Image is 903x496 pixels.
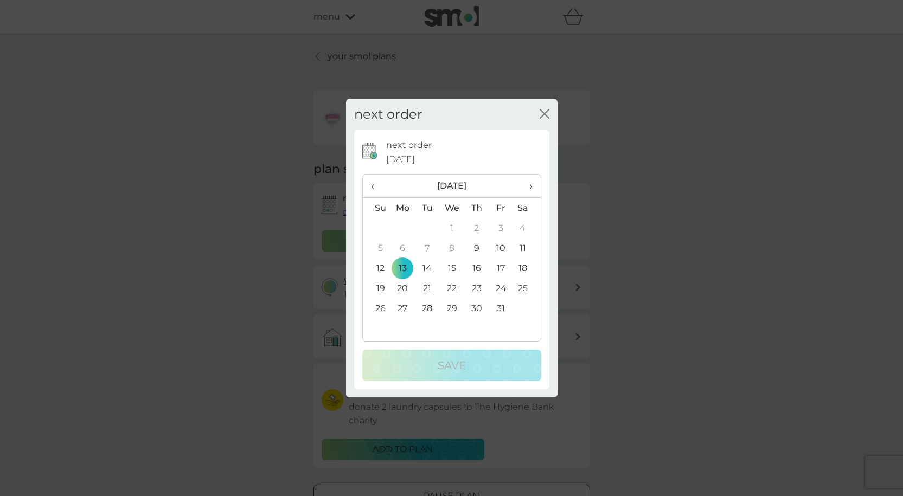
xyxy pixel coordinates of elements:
td: 30 [464,298,489,318]
td: 5 [363,238,390,258]
td: 11 [513,238,540,258]
button: close [540,109,549,120]
td: 18 [513,258,540,278]
td: 23 [464,278,489,298]
td: 2 [464,218,489,238]
td: 21 [415,278,439,298]
th: Sa [513,198,540,218]
td: 28 [415,298,439,318]
td: 9 [464,238,489,258]
th: Th [464,198,489,218]
td: 16 [464,258,489,278]
p: Save [438,357,466,374]
td: 12 [363,258,390,278]
p: next order [386,138,432,152]
th: Su [363,198,390,218]
td: 3 [489,218,513,238]
td: 20 [390,278,415,298]
td: 13 [390,258,415,278]
h2: next order [354,107,422,123]
span: ‹ [371,175,382,197]
th: Mo [390,198,415,218]
td: 1 [439,218,464,238]
span: › [521,175,532,197]
td: 15 [439,258,464,278]
td: 17 [489,258,513,278]
td: 8 [439,238,464,258]
td: 14 [415,258,439,278]
th: We [439,198,464,218]
td: 19 [363,278,390,298]
td: 25 [513,278,540,298]
td: 31 [489,298,513,318]
span: [DATE] [386,152,415,166]
td: 4 [513,218,540,238]
td: 27 [390,298,415,318]
td: 24 [489,278,513,298]
td: 6 [390,238,415,258]
td: 22 [439,278,464,298]
button: Save [362,350,541,381]
td: 10 [489,238,513,258]
td: 7 [415,238,439,258]
td: 26 [363,298,390,318]
th: [DATE] [390,175,514,198]
td: 29 [439,298,464,318]
th: Tu [415,198,439,218]
th: Fr [489,198,513,218]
